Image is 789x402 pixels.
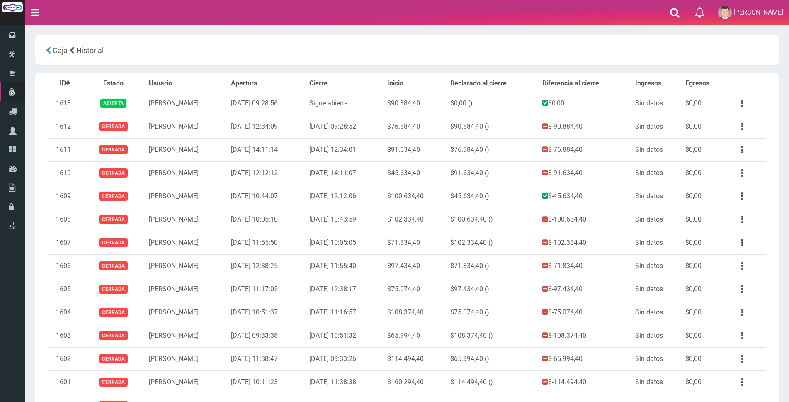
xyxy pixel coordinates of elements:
td: $160.294,40 [384,370,447,394]
td: [DATE] 09:33:26 [306,347,384,370]
td: Sin datos [632,115,682,138]
td: $0,00 [682,138,727,161]
span: [PERSON_NAME] [733,8,783,16]
td: [DATE] 09:28:52 [306,115,384,138]
td: [DATE] 11:55:40 [306,254,384,278]
img: Logo grande [2,2,23,12]
td: Sin datos [632,161,682,185]
td: Sigue abierta [306,92,384,115]
td: $-102.334,40 [539,231,631,254]
td: $-97.434,40 [539,278,631,301]
td: $-65.994,40 [539,347,631,370]
td: [PERSON_NAME] [146,254,228,278]
td: Sin datos [632,254,682,278]
td: Sin datos [632,92,682,115]
td: [DATE] 11:55:50 [228,231,306,254]
td: Sin datos [632,301,682,324]
td: $0,00 [682,254,727,278]
td: [DATE] 09:33:38 [228,324,306,347]
td: $71.834,40 [384,231,447,254]
td: $75.074,40 () [447,301,539,324]
td: $108.374,40 () [447,324,539,347]
td: $76.884,40 () [447,138,539,161]
td: Sin datos [632,347,682,370]
td: $0,00 () [447,92,539,115]
td: 1613 [48,92,82,115]
td: [PERSON_NAME] [146,301,228,324]
td: [PERSON_NAME] [146,115,228,138]
span: Caja [53,46,68,55]
th: Apertura [228,76,306,92]
td: $114.494,40 [384,347,447,370]
td: [DATE] 12:12:06 [306,185,384,208]
td: 1606 [48,254,82,278]
td: $0,00 [682,324,727,347]
td: Sin datos [632,370,682,394]
td: [PERSON_NAME] [146,138,228,161]
td: $0,00 [682,92,727,115]
td: $90.884,40 () [447,115,539,138]
td: $114.494,40 () [447,370,539,394]
td: [PERSON_NAME] [146,347,228,370]
span: Cerrada [99,285,128,293]
td: [DATE] 10:51:37 [228,301,306,324]
span: Historial [76,46,104,55]
td: [DATE] 09:28:56 [228,92,306,115]
td: $0,00 [682,278,727,301]
td: [PERSON_NAME] [146,92,228,115]
span: Cerrada [99,215,128,224]
td: [DATE] 12:34:01 [306,138,384,161]
td: $65.994,40 [384,324,447,347]
span: Cerrada [99,238,128,247]
td: $-45.634,40 [539,185,631,208]
td: $102.334,40 [384,208,447,231]
td: 1608 [48,208,82,231]
td: [DATE] 10:11:23 [228,370,306,394]
td: $45.634,40 () [447,185,539,208]
span: Cerrada [99,378,128,386]
td: [DATE] 10:44:07 [228,185,306,208]
span: Cerrada [99,331,128,340]
td: 1611 [48,138,82,161]
td: 1610 [48,161,82,185]
td: $91.634,40 [384,138,447,161]
td: [PERSON_NAME] [146,185,228,208]
th: Declarado al cierre [447,76,539,92]
td: $-75.074,40 [539,301,631,324]
th: Inicio [384,76,447,92]
td: $90.884,40 [384,92,447,115]
td: $97.434,40 () [447,278,539,301]
td: Sin datos [632,278,682,301]
td: Sin datos [632,324,682,347]
td: $100.634,40 () [447,208,539,231]
td: $-71.834,40 [539,254,631,278]
td: $-90.884,40 [539,115,631,138]
td: Sin datos [632,185,682,208]
th: Egresos [682,76,727,92]
td: [DATE] 12:38:17 [306,278,384,301]
td: [PERSON_NAME] [146,370,228,394]
td: [PERSON_NAME] [146,208,228,231]
td: $76.884,40 [384,115,447,138]
td: $75.074,40 [384,278,447,301]
td: $0,00 [682,301,727,324]
span: Cerrada [99,261,128,270]
td: [DATE] 14:11:07 [306,161,384,185]
td: $0,00 [682,185,727,208]
td: $102.334,40 () [447,231,539,254]
td: [DATE] 10:05:10 [228,208,306,231]
td: 1603 [48,324,82,347]
th: Usuario [146,76,228,92]
td: $71.834,40 () [447,254,539,278]
span: Cerrada [99,122,128,131]
span: Abierta [100,99,126,107]
td: $100.634,40 [384,185,447,208]
td: 1602 [48,347,82,370]
td: [DATE] 11:16:57 [306,301,384,324]
td: 1601 [48,370,82,394]
td: [DATE] 10:05:05 [306,231,384,254]
td: $91.634,40 () [447,161,539,185]
td: [DATE] 12:12:12 [228,161,306,185]
span: Cerrada [99,308,128,317]
td: 1609 [48,185,82,208]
